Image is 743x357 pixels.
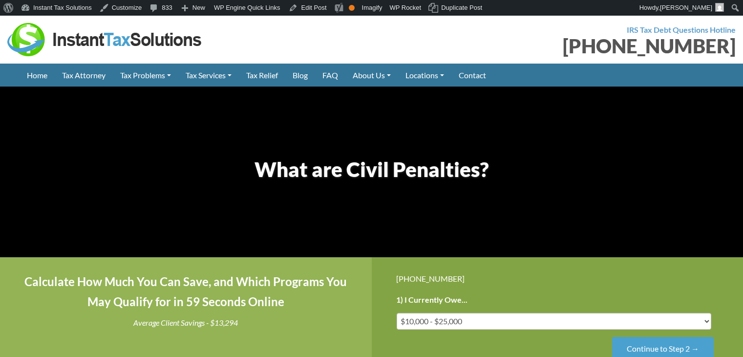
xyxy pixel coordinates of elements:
a: Locations [398,64,451,87]
label: 1) I Currently Owe... [396,295,467,305]
a: Instant Tax Solutions Logo [7,34,203,43]
a: Tax Problems [113,64,178,87]
a: FAQ [315,64,345,87]
a: Home [20,64,55,87]
a: About Us [345,64,398,87]
img: Instant Tax Solutions Logo [7,23,203,56]
strong: IRS Tax Debt Questions Hotline [627,25,736,34]
div: [PHONE_NUMBER] [396,272,719,285]
i: Average Client Savings - $13,294 [133,318,238,327]
h4: Calculate How Much You Can Save, and Which Programs You May Qualify for in 59 Seconds Online [24,272,347,312]
a: Tax Services [178,64,239,87]
a: Tax Attorney [55,64,113,87]
a: Tax Relief [239,64,285,87]
div: [PHONE_NUMBER] [379,36,736,56]
div: OK [349,5,355,11]
a: Contact [451,64,493,87]
span: [PERSON_NAME] [660,4,712,11]
a: Blog [285,64,315,87]
h1: What are Civil Penalties? [101,155,643,184]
